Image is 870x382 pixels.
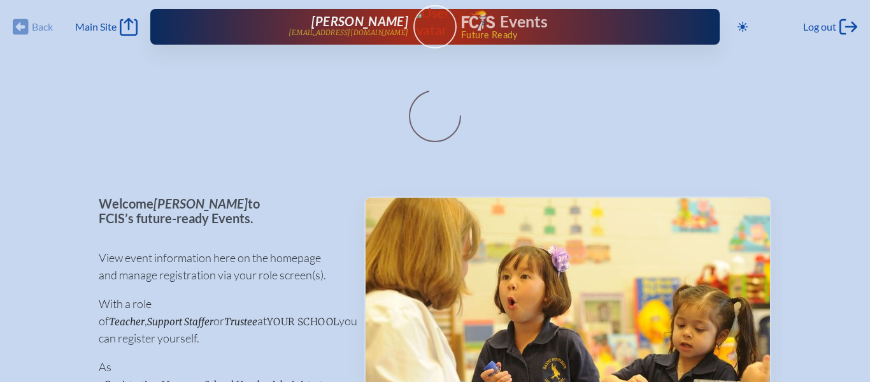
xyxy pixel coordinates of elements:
span: Future Ready [461,31,679,40]
a: User Avatar [413,5,457,48]
p: [EMAIL_ADDRESS][DOMAIN_NAME] [289,29,408,37]
span: Log out [803,20,836,33]
img: User Avatar [408,4,462,38]
span: Main Site [75,20,117,33]
a: [PERSON_NAME][EMAIL_ADDRESS][DOMAIN_NAME] [191,14,408,40]
span: [PERSON_NAME] [311,13,408,29]
p: With a role of , or at you can register yourself. [99,295,344,347]
div: FCIS Events — Future ready [462,10,679,40]
span: Trustee [224,316,257,328]
p: Welcome to FCIS’s future-ready Events. [99,196,344,225]
span: Support Staffer [147,316,213,328]
span: [PERSON_NAME] [153,196,248,211]
span: Teacher [109,316,145,328]
a: Main Site [75,18,138,36]
span: your school [267,316,339,328]
p: View event information here on the homepage and manage registration via your role screen(s). [99,249,344,284]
